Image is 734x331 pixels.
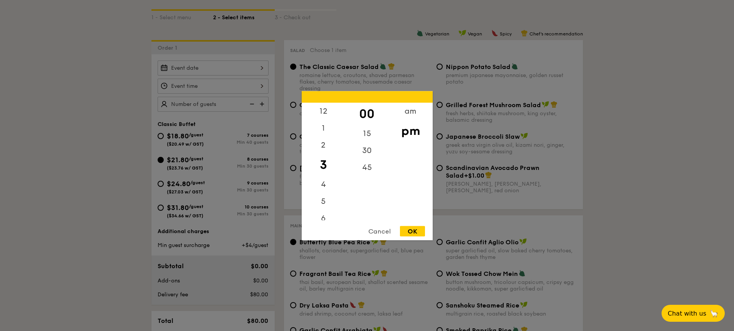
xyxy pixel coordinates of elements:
div: 3 [302,153,345,176]
span: 🦙 [709,309,719,318]
div: 12 [302,102,345,119]
button: Chat with us🦙 [662,305,725,322]
div: 2 [302,136,345,153]
div: 15 [345,125,389,142]
div: pm [389,119,432,142]
div: 6 [302,210,345,227]
div: OK [400,226,425,236]
div: Cancel [361,226,398,236]
div: 5 [302,193,345,210]
div: 00 [345,102,389,125]
span: Chat with us [668,310,706,317]
div: 1 [302,119,345,136]
div: 30 [345,142,389,159]
div: 4 [302,176,345,193]
div: 45 [345,159,389,176]
div: am [389,102,432,119]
